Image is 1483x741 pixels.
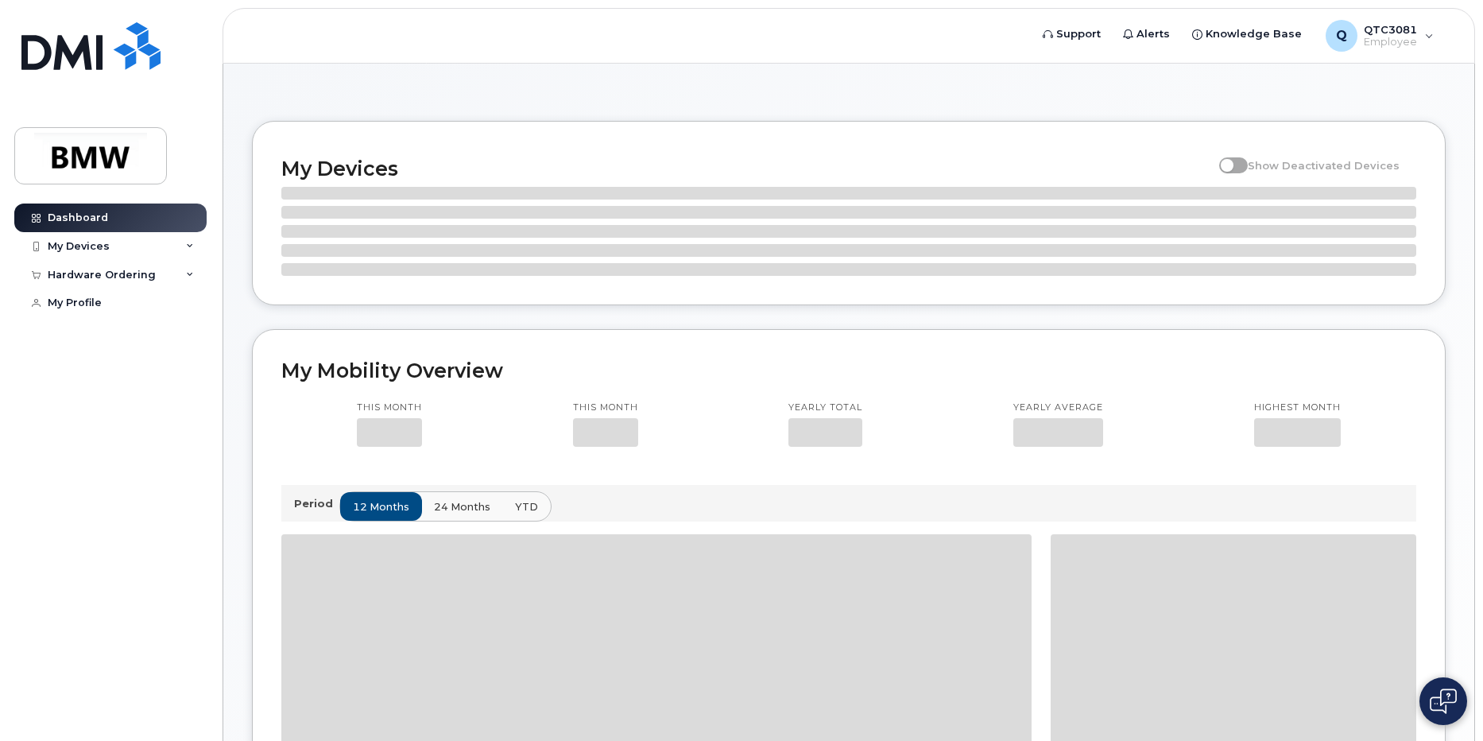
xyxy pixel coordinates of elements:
p: This month [573,402,638,414]
img: Open chat [1430,689,1457,714]
span: Show Deactivated Devices [1248,159,1400,172]
span: YTD [515,499,538,514]
p: Yearly average [1013,402,1103,414]
p: Period [294,496,339,511]
p: Yearly total [788,402,862,414]
input: Show Deactivated Devices [1219,150,1232,163]
h2: My Devices [281,157,1211,180]
p: Highest month [1254,402,1341,414]
span: 24 months [434,499,490,514]
h2: My Mobility Overview [281,359,1416,382]
p: This month [357,402,422,414]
